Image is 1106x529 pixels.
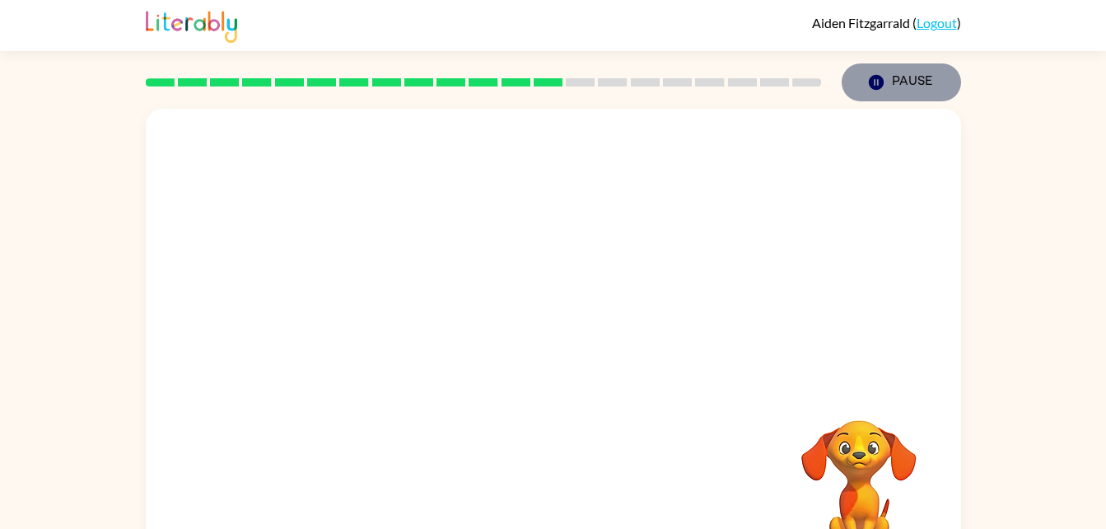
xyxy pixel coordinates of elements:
[842,63,961,101] button: Pause
[146,7,237,43] img: Literably
[812,15,912,30] span: Aiden Fitzgarrald
[917,15,957,30] a: Logout
[812,15,961,30] div: ( )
